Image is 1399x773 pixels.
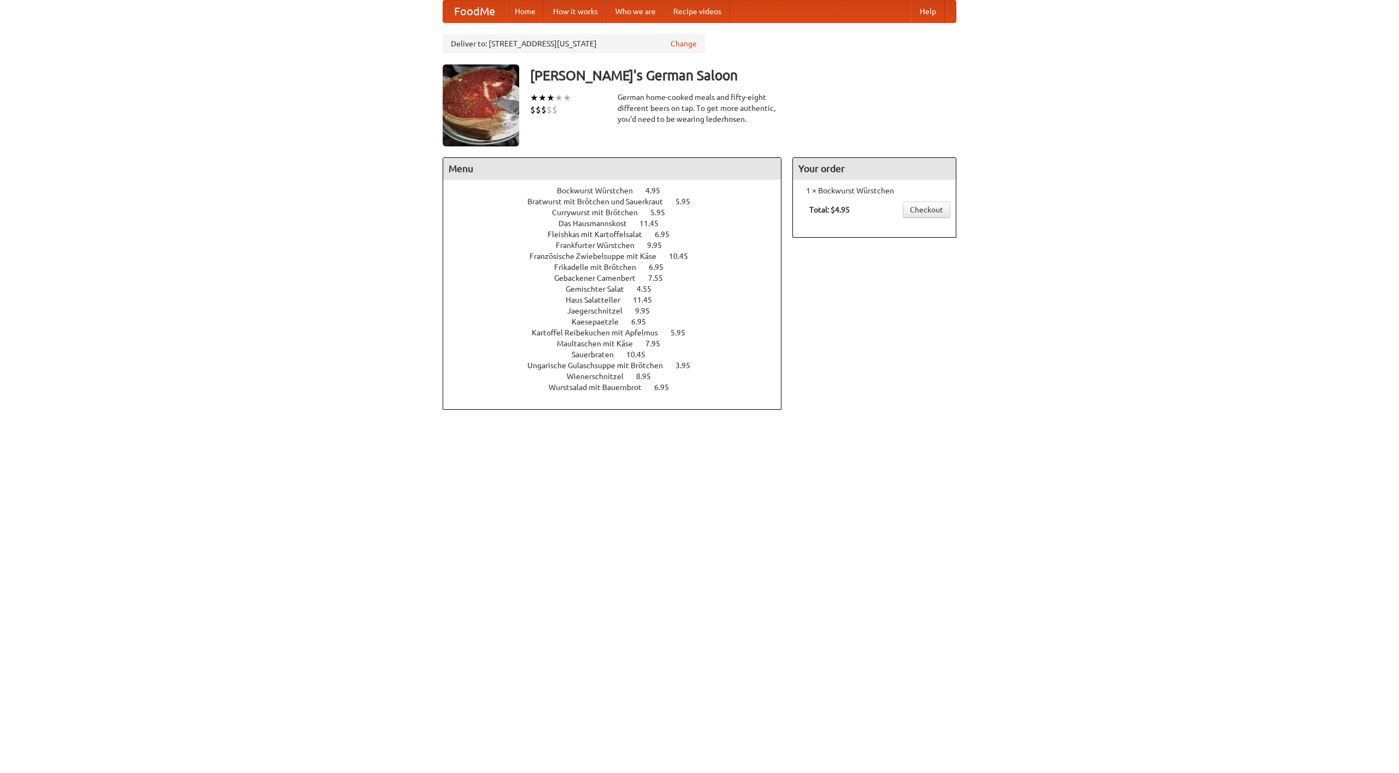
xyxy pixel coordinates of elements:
a: Sauerbraten 10.45 [572,350,666,359]
a: Jaegerschnitzel 9.95 [567,306,670,315]
span: Kaesepaetzle [572,317,630,326]
span: 8.95 [636,372,662,381]
li: $ [536,104,541,116]
a: Kaesepaetzle 6.95 [572,317,666,326]
a: How it works [544,1,607,22]
a: Wienerschnitzel 8.95 [567,372,671,381]
span: Französische Zwiebelsuppe mit Käse [530,252,667,261]
span: 10.45 [626,350,656,359]
span: Frikadelle mit Brötchen [554,263,647,272]
span: 5.95 [675,197,701,206]
a: Gebackener Camenbert 7.55 [554,274,683,282]
a: Change [671,38,697,49]
span: 7.55 [648,274,674,282]
span: Bratwurst mit Brötchen und Sauerkraut [527,197,674,206]
span: 4.95 [645,186,671,195]
span: Currywurst mit Brötchen [552,208,649,217]
span: Maultaschen mit Käse [557,339,644,348]
li: ★ [538,92,546,104]
li: ★ [555,92,563,104]
a: Help [911,1,945,22]
li: ★ [563,92,571,104]
a: Bockwurst Würstchen 4.95 [557,186,680,195]
li: 1 × Bockwurst Würstchen [798,185,950,196]
div: German home-cooked meals and fifty-eight different beers on tap. To get more authentic, you'd nee... [618,92,781,125]
li: $ [546,104,552,116]
span: Wienerschnitzel [567,372,634,381]
span: 9.95 [647,241,673,250]
span: Gemischter Salat [566,285,635,293]
img: angular.jpg [443,64,519,146]
a: Das Hausmannskost 11.45 [559,219,679,228]
span: Haus Salatteller [566,296,631,304]
a: Gemischter Salat 4.55 [566,285,672,293]
span: 6.95 [631,317,657,326]
span: 11.45 [639,219,669,228]
span: Kartoffel Reibekuchen mit Apfelmus [532,328,669,337]
h4: Your order [793,158,956,180]
li: $ [530,104,536,116]
span: Ungarische Gulaschsuppe mit Brötchen [527,361,674,370]
span: 7.95 [645,339,671,348]
a: Recipe videos [665,1,730,22]
span: Gebackener Camenbert [554,274,646,282]
a: Bratwurst mit Brötchen und Sauerkraut 5.95 [527,197,710,206]
span: Das Hausmannskost [559,219,638,228]
span: Sauerbraten [572,350,625,359]
span: 5.95 [650,208,676,217]
li: $ [552,104,557,116]
b: Total: $4.95 [809,205,850,214]
span: Bockwurst Würstchen [557,186,644,195]
span: 3.95 [675,361,701,370]
span: Fleishkas mit Kartoffelsalat [548,230,653,239]
a: Frankfurter Würstchen 9.95 [556,241,682,250]
li: $ [541,104,546,116]
a: Currywurst mit Brötchen 5.95 [552,208,685,217]
span: 10.45 [669,252,699,261]
span: 6.95 [655,230,680,239]
a: Frikadelle mit Brötchen 6.95 [554,263,684,272]
li: ★ [530,92,538,104]
a: Maultaschen mit Käse 7.95 [557,339,680,348]
a: Fleishkas mit Kartoffelsalat 6.95 [548,230,690,239]
span: 11.45 [633,296,663,304]
span: Frankfurter Würstchen [556,241,645,250]
a: Who we are [607,1,665,22]
div: Deliver to: [STREET_ADDRESS][US_STATE] [443,34,705,54]
span: 6.95 [654,383,680,392]
span: 9.95 [635,306,661,315]
a: Ungarische Gulaschsuppe mit Brötchen 3.95 [527,361,710,370]
a: Home [506,1,544,22]
h3: [PERSON_NAME]'s German Saloon [530,64,956,86]
span: 4.55 [637,285,662,293]
a: Checkout [903,202,950,218]
span: 5.95 [671,328,696,337]
span: Wurstsalad mit Bauernbrot [549,383,653,392]
li: ★ [546,92,555,104]
a: Kartoffel Reibekuchen mit Apfelmus 5.95 [532,328,706,337]
span: 6.95 [649,263,674,272]
a: Haus Salatteller 11.45 [566,296,672,304]
h4: Menu [443,158,781,180]
a: Französische Zwiebelsuppe mit Käse 10.45 [530,252,708,261]
a: Wurstsalad mit Bauernbrot 6.95 [549,383,689,392]
a: FoodMe [443,1,506,22]
span: Jaegerschnitzel [567,306,633,315]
